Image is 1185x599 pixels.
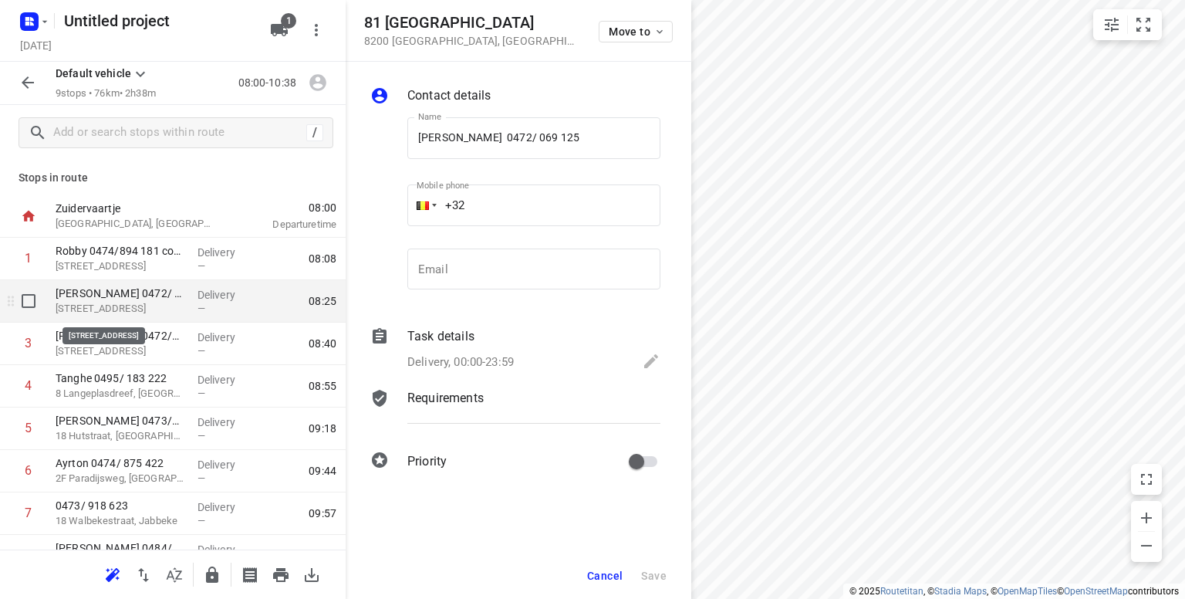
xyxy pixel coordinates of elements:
button: More [301,15,332,46]
svg: Edit [642,352,660,371]
div: 6 [25,463,32,478]
span: — [197,472,205,484]
p: Claeys Linda 0484/ 615 867 [56,540,185,556]
span: — [197,345,205,357]
h5: Project date [14,36,58,54]
p: Delivery [197,499,255,515]
p: Ayrton 0474/ 875 422 [56,455,185,471]
span: 09:18 [309,421,336,436]
button: Cancel [581,562,629,590]
div: small contained button group [1093,9,1162,40]
p: Stops in route [19,170,327,186]
a: OpenMapTiles [998,586,1057,597]
p: 2F Paradijsweg, [GEOGRAPHIC_DATA] [56,471,185,486]
span: Reverse route [128,567,159,581]
span: 08:40 [309,336,336,351]
p: 0473/ 918 623 [56,498,185,513]
span: Reoptimize route [97,567,128,581]
div: 7 [25,506,32,520]
p: [PERSON_NAME] 0472/ 069 125 [56,286,185,301]
div: Requirements [370,389,660,435]
p: 8 Langeplasdreef, Oostkamp [56,386,185,401]
div: 1 [25,251,32,266]
input: 1 (702) 123-4567 [407,184,660,226]
span: Print shipping labels [235,567,265,581]
p: [STREET_ADDRESS] [56,301,185,316]
span: Assign driver [302,75,333,90]
h5: Rename [58,8,258,33]
button: Fit zoom [1128,9,1159,40]
span: — [197,260,205,272]
a: Stadia Maps [934,586,987,597]
div: Task detailsDelivery, 00:00-23:59 [370,327,660,374]
span: 08:55 [309,378,336,394]
span: 09:57 [309,506,336,521]
span: Print route [265,567,296,581]
button: Lock route [197,560,228,591]
p: 9 stops • 76km • 2h38m [56,86,156,101]
p: Delivery [197,542,255,557]
span: — [197,515,205,526]
div: Belgium: + 32 [407,184,437,226]
p: Delivery [197,457,255,472]
div: / [306,124,323,141]
p: Task details [407,327,474,346]
input: Add or search stops within route [53,121,306,145]
span: 08:08 [309,251,336,266]
div: 4 [25,378,32,393]
p: 8200 [GEOGRAPHIC_DATA] , [GEOGRAPHIC_DATA] [364,35,580,47]
span: Move to [609,25,666,38]
p: [GEOGRAPHIC_DATA], [GEOGRAPHIC_DATA] [56,216,216,232]
div: 5 [25,421,32,435]
span: — [197,303,205,314]
span: 08:25 [309,293,336,309]
div: 8 [25,548,32,563]
p: 08:00-10:38 [238,75,302,91]
span: — [197,387,205,399]
a: OpenStreetMap [1064,586,1128,597]
span: — [197,430,205,442]
p: Requirements [407,389,484,408]
span: Sort by time window [159,567,190,581]
button: Move to [599,21,673,42]
button: 1 [264,15,295,46]
p: Zuidervaartje [56,201,216,216]
p: Delivery [197,415,255,430]
p: 18 Hutstraat, [GEOGRAPHIC_DATA] [56,428,185,444]
span: Select [13,286,44,316]
p: Delivery [197,330,255,345]
p: Default vehicle [56,66,131,82]
p: 35 Stuiversstraat, Oostkamp [56,343,185,359]
span: Download route [296,567,327,581]
span: 09:44 [309,463,336,479]
p: Departure time [235,217,336,232]
p: Tanghe 0495/ 183 222 [56,371,185,386]
p: Inge Christeans 0472/886 561 [56,328,185,343]
p: [STREET_ADDRESS] [56,259,185,274]
p: Priority [407,452,447,471]
p: Delivery [197,245,255,260]
a: Routetitan [880,586,923,597]
h5: 81 [GEOGRAPHIC_DATA] [364,14,580,32]
div: Contact details [370,86,660,108]
p: Delivery [197,287,255,303]
span: Cancel [587,570,623,582]
label: Mobile phone [417,181,469,190]
p: Delivery [197,372,255,387]
p: Contact details [407,86,491,105]
div: 3 [25,336,32,350]
span: 08:00 [235,200,336,215]
span: 10:14 [309,548,336,563]
button: Map settings [1096,9,1127,40]
span: 1 [281,13,296,29]
p: Robby 0474/894 181 controle [56,243,185,259]
p: Delivery, 00:00-23:59 [407,354,514,371]
p: Hendrik Verplancke 0473/842 765 [56,413,185,428]
p: 18 Walbekestraat, Jabbeke [56,513,185,529]
li: © 2025 , © , © © contributors [849,586,1179,597]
